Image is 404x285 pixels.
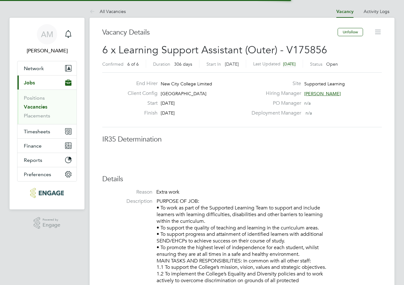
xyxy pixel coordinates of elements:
[102,44,327,56] span: 6 x Learning Support Assistant (Outer) - V175856
[17,47,77,55] span: Andrew Murphy
[17,167,77,181] button: Preferences
[364,9,389,14] a: Activity Logs
[304,100,311,106] span: n/a
[161,110,175,116] span: [DATE]
[17,188,77,198] a: Go to home page
[304,91,341,96] span: [PERSON_NAME]
[306,110,312,116] span: n/a
[102,198,152,205] label: Description
[43,217,60,222] span: Powered by
[17,61,77,75] button: Network
[24,157,42,163] span: Reports
[17,89,77,124] div: Jobs
[310,61,322,67] label: Status
[102,135,382,144] h3: IR35 Determination
[24,129,50,135] span: Timesheets
[24,80,35,86] span: Jobs
[24,143,42,149] span: Finance
[123,90,158,97] label: Client Config
[24,171,51,177] span: Preferences
[225,61,239,67] span: [DATE]
[156,189,179,195] span: Extra work
[102,175,382,184] h3: Details
[206,61,221,67] label: Start In
[90,9,126,14] a: All Vacancies
[338,28,363,36] button: Unfollow
[161,91,206,96] span: [GEOGRAPHIC_DATA]
[34,217,61,229] a: Powered byEngage
[248,80,301,87] label: Site
[248,100,301,107] label: PO Manager
[283,61,296,67] span: [DATE]
[326,61,338,67] span: Open
[161,81,212,87] span: New City College Limited
[123,110,158,116] label: Finish
[123,100,158,107] label: Start
[248,110,301,116] label: Deployment Manager
[24,65,44,71] span: Network
[17,139,77,153] button: Finance
[41,30,53,38] span: AM
[30,188,64,198] img: axcis-logo-retina.png
[17,153,77,167] button: Reports
[253,61,280,67] label: Last Updated
[17,76,77,89] button: Jobs
[174,61,192,67] span: 306 days
[161,100,175,106] span: [DATE]
[127,61,139,67] span: 6 of 6
[102,61,124,67] label: Confirmed
[43,222,60,228] span: Engage
[24,104,47,110] a: Vacancies
[336,9,353,14] a: Vacancy
[102,28,338,37] h3: Vacancy Details
[153,61,170,67] label: Duration
[123,80,158,87] label: End Hirer
[10,18,84,209] nav: Main navigation
[24,113,50,119] a: Placements
[102,189,152,196] label: Reason
[17,24,77,55] a: AM[PERSON_NAME]
[248,90,301,97] label: Hiring Manager
[304,81,345,87] span: Supported Learning
[24,95,45,101] a: Positions
[17,124,77,138] button: Timesheets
